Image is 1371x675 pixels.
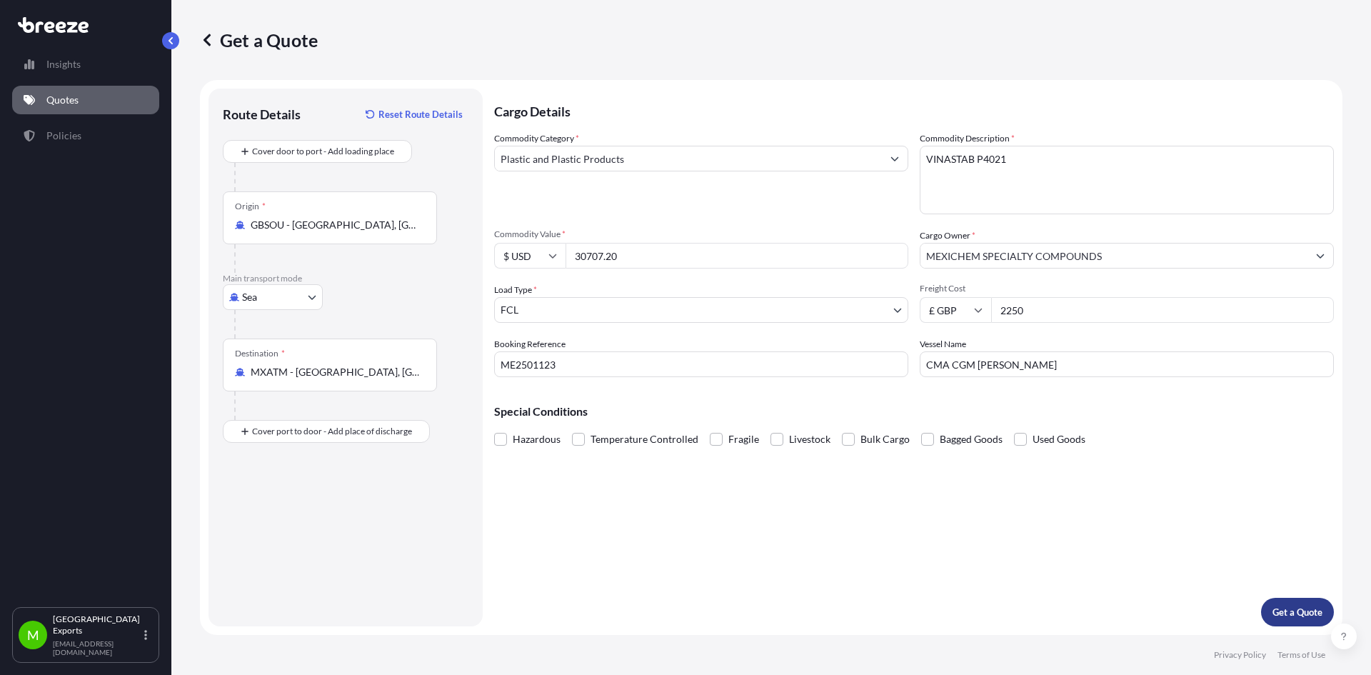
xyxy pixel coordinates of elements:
span: Freight Cost [920,283,1334,294]
label: Vessel Name [920,337,966,351]
span: Bagged Goods [940,429,1003,450]
p: [EMAIL_ADDRESS][DOMAIN_NAME] [53,639,141,656]
a: Terms of Use [1277,649,1325,661]
input: Type amount [566,243,908,269]
button: Cover port to door - Add place of discharge [223,420,430,443]
button: Reset Route Details [358,103,468,126]
input: Your internal reference [494,351,908,377]
span: Commodity Value [494,229,908,240]
button: FCL [494,297,908,323]
a: Policies [12,121,159,150]
p: [GEOGRAPHIC_DATA] Exports [53,614,141,636]
input: Full name [920,243,1307,269]
label: Booking Reference [494,337,566,351]
p: Quotes [46,93,79,107]
input: Select a commodity type [495,146,882,171]
p: Insights [46,57,81,71]
p: Special Conditions [494,406,1334,417]
label: Commodity Description [920,131,1015,146]
button: Select transport [223,284,323,310]
label: Cargo Owner [920,229,975,243]
div: Destination [235,348,285,359]
span: M [27,628,39,642]
input: Enter amount [991,297,1334,323]
button: Show suggestions [882,146,908,171]
button: Cover door to port - Add loading place [223,140,412,163]
div: Origin [235,201,266,212]
span: Temperature Controlled [591,429,698,450]
p: Policies [46,129,81,143]
input: Origin [251,218,419,232]
button: Show suggestions [1307,243,1333,269]
span: Load Type [494,283,537,297]
label: Commodity Category [494,131,579,146]
p: Get a Quote [200,29,318,51]
input: Enter name [920,351,1334,377]
p: Route Details [223,106,301,123]
p: Cargo Details [494,89,1334,131]
span: Cover door to port - Add loading place [252,144,394,159]
span: Cover port to door - Add place of discharge [252,424,412,439]
p: Main transport mode [223,273,468,284]
span: FCL [501,303,518,317]
p: Reset Route Details [378,107,463,121]
span: Sea [242,290,257,304]
span: Hazardous [513,429,561,450]
button: Get a Quote [1261,598,1334,626]
input: Destination [251,365,419,379]
span: Fragile [728,429,759,450]
p: Get a Quote [1272,605,1322,619]
span: Used Goods [1033,429,1085,450]
span: Livestock [789,429,830,450]
span: Bulk Cargo [860,429,910,450]
a: Quotes [12,86,159,114]
a: Privacy Policy [1214,649,1266,661]
a: Insights [12,50,159,79]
